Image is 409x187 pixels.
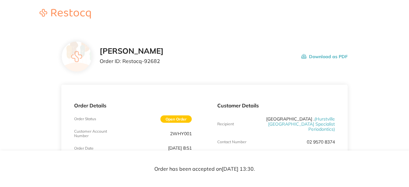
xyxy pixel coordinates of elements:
[74,103,192,108] p: Order Details
[160,115,192,123] span: Open Order
[74,129,113,138] p: Customer Account Number
[217,140,246,144] p: Contact Number
[100,47,164,56] h2: [PERSON_NAME]
[154,166,255,172] p: Order has been accepted on [DATE] 13:30 .
[33,9,97,19] img: Restocq logo
[301,47,348,66] button: Download as PDF
[170,131,192,136] p: 2WHY001
[217,103,335,108] p: Customer Details
[74,117,96,121] p: Order Status
[217,122,234,126] p: Recipient
[100,58,164,64] p: Order ID: Restocq- 92682
[257,116,335,132] p: [GEOGRAPHIC_DATA] .
[168,145,192,151] p: [DATE] 8:51
[307,139,335,144] p: 02 9570 8374
[268,116,335,132] span: ( Hurstville [GEOGRAPHIC_DATA] Specialist Periodontics )
[74,146,94,151] p: Order Date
